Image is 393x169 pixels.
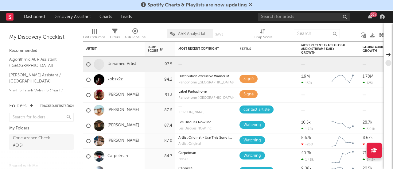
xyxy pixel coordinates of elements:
[178,81,234,84] div: Parlophone ([GEOGRAPHIC_DATA])
[178,90,234,94] div: copyright: Label Parlophone
[178,136,234,140] div: copyright: Artlist Original - Use This Song in Your Video - Go to Artlist.io
[301,158,314,162] div: 1.48k
[178,111,234,114] div: label: SACHA
[215,33,223,36] button: Save
[178,75,234,78] div: copyright: Distribution exclusive Warner Music France
[107,62,136,67] a: Unnamed Artist
[363,81,374,85] div: 125k
[368,14,372,19] button: 99+
[107,77,123,82] a: kobzx2z
[107,123,139,128] a: [PERSON_NAME]
[107,154,128,159] a: Carpetman
[178,127,234,130] div: label: Les Disques NOW Inc
[301,136,311,140] div: 8.67k
[243,75,254,83] div: Signé
[148,137,172,145] div: 87.0
[178,158,234,161] div: ENKO
[363,136,373,140] div: 8.67k
[329,133,356,149] svg: Chart title
[243,152,261,159] div: Watching
[178,152,234,155] div: Carpetman
[301,121,311,125] div: 10.5k
[178,127,234,130] div: Les Disques NOW Inc
[9,113,74,122] input: Search for folders...
[9,125,74,132] div: My Folders
[86,47,132,51] div: Artist
[20,11,49,23] a: Dashboard
[178,136,234,140] div: Artlist Original - Use This Song in Your Video - Go to [DOMAIN_NAME]
[363,151,371,155] div: 717k
[253,26,273,44] div: Jump Score
[178,96,234,100] div: Parlophone ([GEOGRAPHIC_DATA])
[363,121,372,125] div: 28.7k
[178,90,234,94] div: Label Parlophone
[301,75,310,79] div: 1.9M
[258,13,350,21] input: Search for artists
[178,75,234,78] div: Distribution exclusive Warner Music [GEOGRAPHIC_DATA]
[148,61,172,68] div: 97.5
[363,127,375,131] div: 3.01k
[148,45,163,53] div: Jump Score
[116,11,136,23] a: Leads
[148,91,172,99] div: 91.3
[301,127,313,131] div: 1.72k
[370,12,377,17] div: 99 +
[178,47,224,51] div: Most Recent Copyright
[243,91,254,98] div: Signé
[301,81,312,85] div: 132k
[301,151,311,155] div: 49.3k
[83,26,105,44] div: Edit Columns
[9,47,74,55] div: Recommended
[243,137,261,144] div: Watching
[148,122,172,129] div: 87.4
[178,152,234,155] div: copyright: Carpetman
[107,138,139,144] a: [PERSON_NAME]
[363,158,375,162] div: 64.5k
[178,96,234,100] div: label: Parlophone (France)
[253,34,273,41] div: Jump Score
[110,34,120,41] div: Filters
[148,76,172,83] div: 94.2
[124,26,146,44] div: A&R Pipeline
[178,142,234,146] div: label: Artlist Original
[148,153,172,160] div: 84.7
[363,142,374,146] div: -268
[107,108,139,113] a: [PERSON_NAME]
[9,87,68,100] a: Spotify Track Velocity Chart / FR
[178,142,234,146] div: Artlist Original
[9,72,68,84] a: [PERSON_NAME] Assistant / [GEOGRAPHIC_DATA]
[13,135,56,149] div: Concurrence Check AC ( 5 )
[178,81,234,84] div: label: Parlophone (France)
[178,158,234,161] div: label: ENKO
[243,121,261,129] div: Watching
[147,3,247,8] span: Spotify Charts & Playlists are now updating
[40,105,74,108] button: Tracked Artists(162)
[294,29,340,38] input: Search...
[243,106,270,113] div: contact artiste
[301,44,347,55] div: Most Recent Track Global Audio Streams Daily Growth
[148,107,172,114] div: 87.6
[178,111,234,114] div: [PERSON_NAME]
[9,102,27,110] div: Folders
[9,56,68,69] a: Algorithmic A&R Assistant ([GEOGRAPHIC_DATA])
[9,34,74,41] div: My Discovery Checklist
[83,34,105,41] div: Edit Columns
[329,118,356,133] svg: Chart title
[178,32,210,36] span: A&R Analyst labels
[249,3,252,8] span: Dismiss
[124,34,146,41] div: A&R Pipeline
[107,92,139,98] a: [PERSON_NAME]
[9,134,74,150] a: Concurrence Check AC(5)
[329,149,356,164] svg: Chart title
[178,121,234,124] div: copyright: Les Disques Now Inc
[329,72,356,87] svg: Chart title
[363,75,373,79] div: 1.78M
[178,121,234,124] div: Les Disques Now Inc
[301,142,313,146] div: -268
[240,47,280,51] div: Status
[178,106,234,107] div: copyright:
[49,11,95,23] a: Discovery Assistant
[110,26,120,44] div: Filters
[95,11,116,23] a: Charts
